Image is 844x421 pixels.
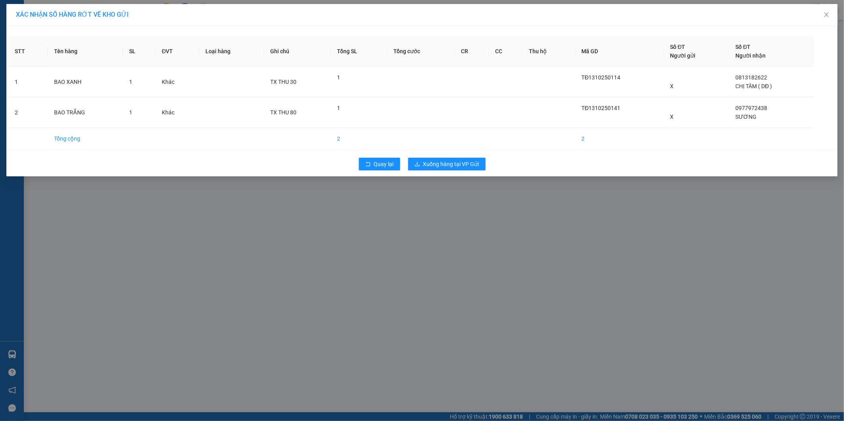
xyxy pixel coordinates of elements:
th: Tổng cước [387,36,455,67]
span: 1 [337,105,340,111]
td: Khác [155,97,199,128]
td: 1 [8,67,48,97]
th: CC [489,36,523,67]
th: CR [455,36,489,67]
span: Quay lại [374,160,394,168]
td: 2 [331,128,387,150]
td: Tổng cộng [48,128,123,150]
span: Người nhận [736,52,766,59]
th: SL [123,36,155,67]
span: Số ĐT [670,44,685,50]
td: BAO TRẮNG [48,97,123,128]
span: TX THU 80 [270,109,296,116]
button: rollbackQuay lại [359,158,400,170]
span: Số ĐT [736,44,751,50]
th: Mã GD [575,36,664,67]
span: close [823,12,830,18]
span: CHỊ TÂM ( DĐ ) [736,83,772,89]
th: Tổng SL [331,36,387,67]
span: 0977972438 [736,105,767,111]
span: download [414,161,420,168]
span: XÁC NHẬN SỐ HÀNG RỚT VỀ KHO GỬI [16,11,129,18]
td: BAO XANH [48,67,123,97]
span: SƯƠNG [736,114,757,120]
td: 2 [8,97,48,128]
span: Xuống hàng tại VP Gửi [423,160,479,168]
td: Khác [155,67,199,97]
td: 2 [575,128,664,150]
span: 1 [129,79,132,85]
th: Loại hàng [199,36,264,67]
span: Người gửi [670,52,696,59]
th: Thu hộ [523,36,575,67]
button: downloadXuống hàng tại VP Gửi [408,158,486,170]
th: ĐVT [155,36,199,67]
span: X [670,114,674,120]
span: X [670,83,674,89]
th: Ghi chú [264,36,331,67]
span: TĐ1310250141 [582,105,621,111]
span: TX THU 30 [270,79,296,85]
span: rollback [365,161,371,168]
button: Close [815,4,838,26]
th: STT [8,36,48,67]
span: 1 [129,109,132,116]
span: 0813182622 [736,74,767,81]
span: TĐ1310250114 [582,74,621,81]
th: Tên hàng [48,36,123,67]
span: 1 [337,74,340,81]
